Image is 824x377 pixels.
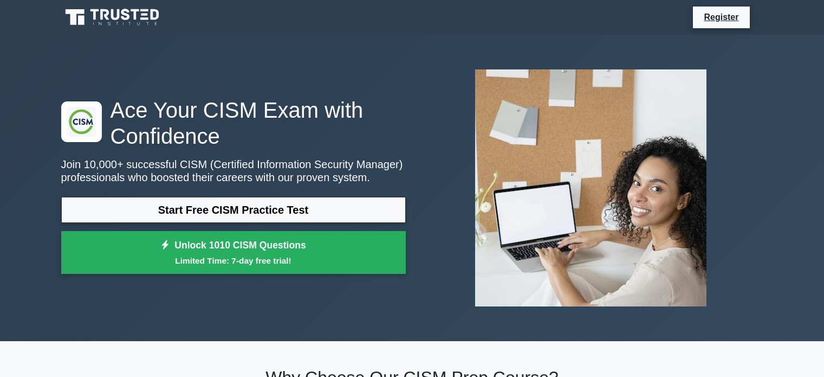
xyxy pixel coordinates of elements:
[61,97,406,149] h1: Ace Your CISM Exam with Confidence
[697,10,745,24] a: Register
[61,197,406,223] a: Start Free CISM Practice Test
[75,254,392,267] small: Limited Time: 7-day free trial!
[61,231,406,274] a: Unlock 1010 CISM QuestionsLimited Time: 7-day free trial!
[61,158,406,184] p: Join 10,000+ successful CISM (Certified Information Security Manager) professionals who boosted t...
